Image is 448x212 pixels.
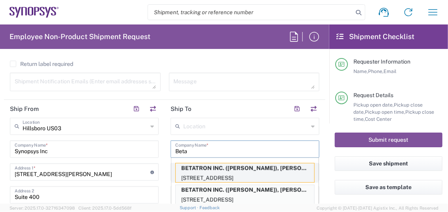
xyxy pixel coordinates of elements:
[171,105,192,113] h2: Ship To
[176,195,314,205] p: [STREET_ADDRESS]
[9,32,150,41] h2: Employee Non-Product Shipment Request
[9,206,75,210] span: Server: 2025.17.0-327f6347098
[353,58,410,65] span: Requester Information
[383,68,397,74] span: Email
[180,205,199,210] a: Support
[335,156,442,171] button: Save shipment
[176,185,314,195] p: BETATRON INC. (MIKE YOUNG), mike.young@betatron.net
[365,116,392,122] span: Cost Center
[10,61,73,67] label: Return label required
[317,204,439,212] span: Copyright © [DATE]-[DATE] Agistix Inc., All Rights Reserved
[335,180,442,195] button: Save as template
[10,105,39,113] h2: Ship From
[353,68,368,74] span: Name,
[365,109,405,115] span: Pickup open time,
[353,92,393,98] span: Request Details
[176,173,314,183] p: [STREET_ADDRESS]
[353,102,394,108] span: Pickup open date,
[148,5,353,20] input: Shipment, tracking or reference number
[176,163,314,173] p: BETATRON INC. (MIKE YOUNG), gowan@synopsys.com
[199,205,220,210] a: Feedback
[78,206,131,210] span: Client: 2025.17.0-5dd568f
[368,68,383,74] span: Phone,
[336,32,414,41] h2: Shipment Checklist
[335,133,442,147] button: Submit request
